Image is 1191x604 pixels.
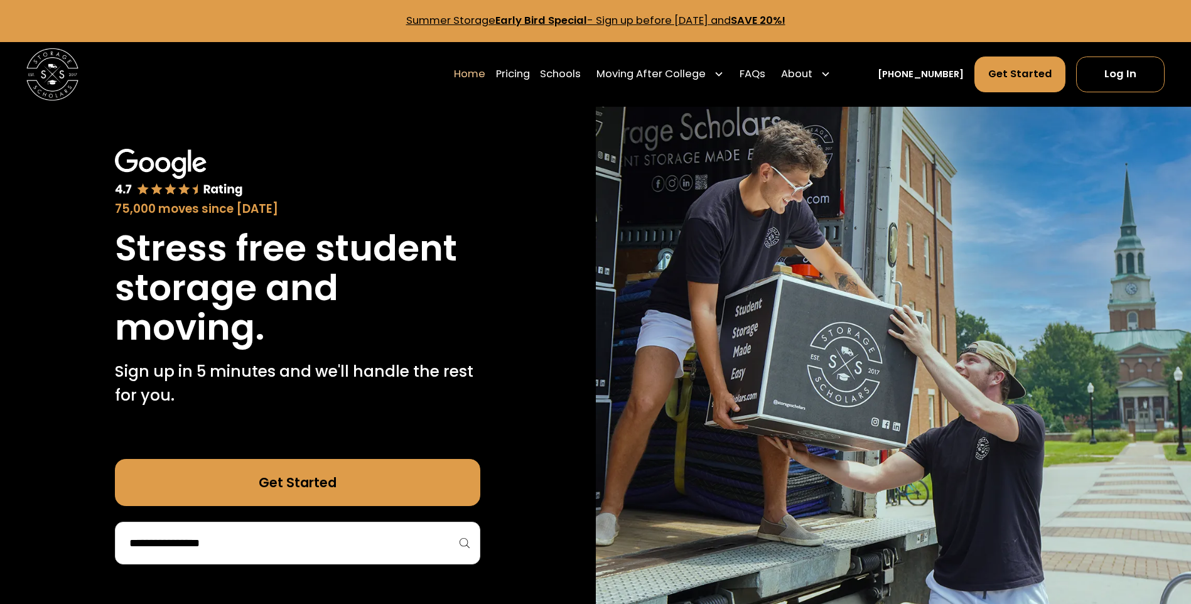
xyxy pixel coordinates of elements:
[731,13,785,28] strong: SAVE 20%!
[26,48,78,100] img: Storage Scholars main logo
[974,57,1066,92] a: Get Started
[115,459,480,506] a: Get Started
[591,56,730,92] div: Moving After College
[115,149,243,198] img: Google 4.7 star rating
[540,56,581,92] a: Schools
[596,67,706,82] div: Moving After College
[115,360,480,407] p: Sign up in 5 minutes and we'll handle the rest for you.
[406,13,785,28] a: Summer StorageEarly Bird Special- Sign up before [DATE] andSAVE 20%!
[740,56,765,92] a: FAQs
[115,200,480,218] div: 75,000 moves since [DATE]
[454,56,485,92] a: Home
[1076,57,1165,92] a: Log In
[878,68,964,82] a: [PHONE_NUMBER]
[115,229,480,347] h1: Stress free student storage and moving.
[781,67,812,82] div: About
[495,13,587,28] strong: Early Bird Special
[776,56,836,92] div: About
[496,56,530,92] a: Pricing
